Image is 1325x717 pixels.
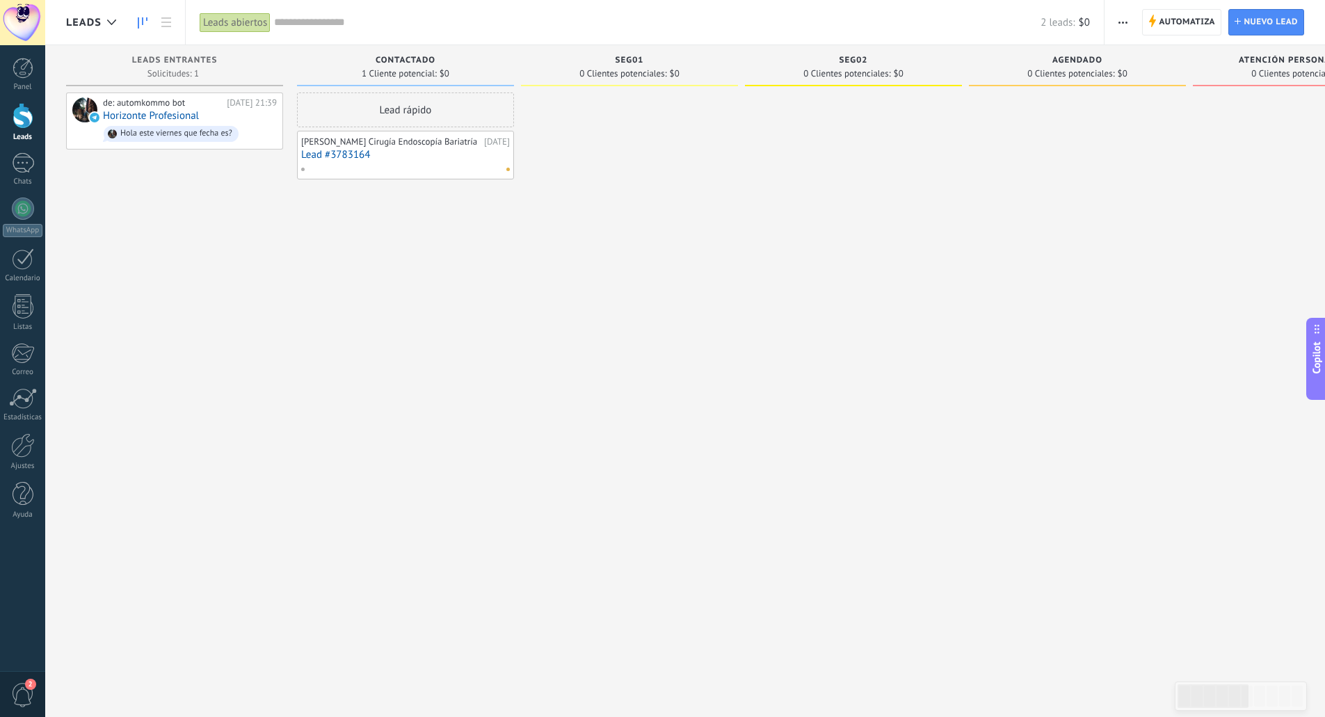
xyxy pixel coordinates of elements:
span: Agendado [1052,56,1102,65]
div: WhatsApp [3,224,42,237]
div: Agendado [976,56,1179,67]
div: Panel [3,83,43,92]
span: $0 [440,70,449,78]
span: Automatiza [1159,10,1215,35]
div: Leads Entrantes [73,56,276,67]
div: Hola este viernes que fecha es? [120,129,232,138]
span: $0 [1079,16,1090,29]
span: 1 Cliente potencial: [362,70,437,78]
div: [DATE] [484,136,510,147]
div: Listas [3,323,43,332]
span: 0 Clientes potenciales: [803,70,890,78]
span: SEG01 [616,56,644,65]
span: Leads Entrantes [132,56,218,65]
img: telegram-sm.svg [90,113,99,122]
span: Leads [66,16,102,29]
div: Calendario [3,274,43,283]
span: 2 [25,679,36,690]
div: Ajustes [3,462,43,471]
div: SEG02 [752,56,955,67]
div: Horizonte Profesional [72,97,97,122]
div: Lead rápido [297,92,514,127]
a: Nuevo lead [1228,9,1304,35]
div: [PERSON_NAME] Cirugía Endoscopía Bariatría [301,136,481,147]
div: de: automkommo bot [103,97,222,108]
div: Contactado [304,56,507,67]
span: SEG02 [840,56,868,65]
span: $0 [894,70,904,78]
div: Correo [3,368,43,377]
span: No hay nada asignado [506,168,510,171]
div: [DATE] 21:39 [227,97,277,108]
div: Ayuda [3,510,43,519]
span: 2 leads: [1041,16,1075,29]
span: 0 Clientes potenciales: [1027,70,1114,78]
div: Leads abiertos [200,13,271,33]
span: $0 [670,70,680,78]
span: Nuevo lead [1244,10,1298,35]
a: Automatiza [1142,9,1221,35]
span: Copilot [1310,341,1324,373]
div: Leads [3,133,43,142]
span: Contactado [376,56,435,65]
span: $0 [1118,70,1127,78]
a: Lead #3783164 [301,149,510,161]
div: SEG01 [528,56,731,67]
a: Horizonte Profesional [103,110,199,122]
span: Solicitudes: 1 [147,70,199,78]
div: Estadísticas [3,413,43,422]
div: Chats [3,177,43,186]
span: 0 Clientes potenciales: [579,70,666,78]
